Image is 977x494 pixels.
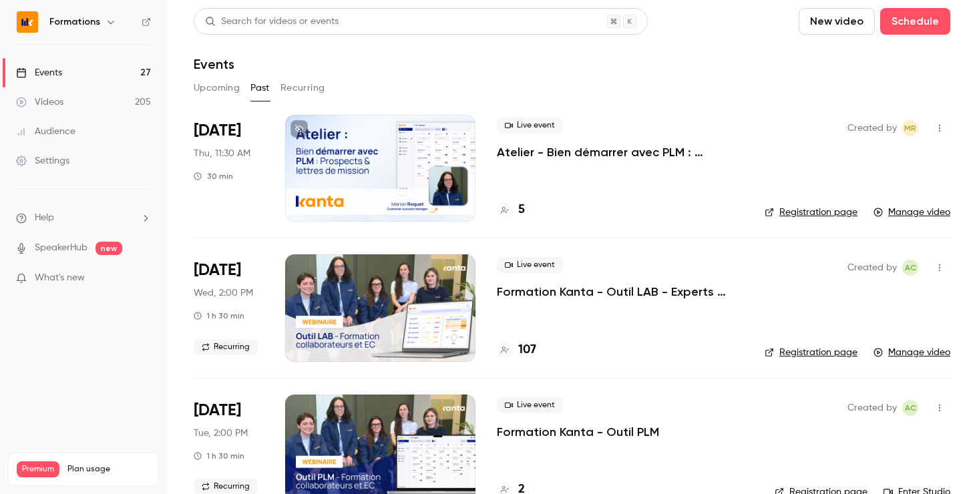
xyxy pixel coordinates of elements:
span: Anaïs Cachelou [902,260,918,276]
span: Tue, 2:00 PM [194,427,248,440]
span: Live event [497,397,563,413]
span: [DATE] [194,260,241,281]
span: Live event [497,117,563,134]
h6: Formations [49,15,100,29]
a: Manage video [873,206,950,219]
span: Wed, 2:00 PM [194,286,253,300]
a: 5 [497,201,525,219]
span: [DATE] [194,400,241,421]
h1: Events [194,56,234,72]
a: Formation Kanta - Outil LAB - Experts Comptables & Collaborateurs [497,284,743,300]
img: Formations [17,11,38,33]
a: 107 [497,341,536,359]
div: Settings [16,154,69,168]
span: Recurring [194,339,258,355]
span: Premium [17,461,59,477]
h4: 107 [518,341,536,359]
span: Marion Roquet [902,120,918,136]
h4: 5 [518,201,525,219]
a: Atelier - Bien démarrer avec PLM : Prospects & lettres de mission [497,144,743,160]
span: Created by [847,120,897,136]
a: Registration page [765,346,857,359]
span: Live event [497,257,563,273]
span: Anaïs Cachelou [902,400,918,416]
a: Formation Kanta - Outil PLM [497,424,659,440]
span: Plan usage [67,464,150,475]
span: Created by [847,260,897,276]
button: Past [250,77,270,99]
span: Created by [847,400,897,416]
iframe: Noticeable Trigger [135,272,151,284]
div: Search for videos or events [205,15,339,29]
span: Help [35,211,54,225]
a: Manage video [873,346,950,359]
button: New video [799,8,875,35]
li: help-dropdown-opener [16,211,151,225]
span: AC [905,400,916,416]
div: Sep 10 Wed, 2:00 PM (Europe/Paris) [194,254,264,361]
div: 30 min [194,171,233,182]
span: [DATE] [194,120,241,142]
button: Schedule [880,8,950,35]
div: Sep 11 Thu, 11:30 AM (Europe/Paris) [194,115,264,222]
div: Videos [16,95,63,109]
span: AC [905,260,916,276]
button: Upcoming [194,77,240,99]
div: 1 h 30 min [194,451,244,461]
a: Registration page [765,206,857,219]
span: MR [904,120,916,136]
button: Recurring [280,77,325,99]
div: Audience [16,125,75,138]
div: Events [16,66,62,79]
a: SpeakerHub [35,241,87,255]
span: Thu, 11:30 AM [194,147,250,160]
span: new [95,242,122,255]
span: What's new [35,271,85,285]
div: 1 h 30 min [194,310,244,321]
